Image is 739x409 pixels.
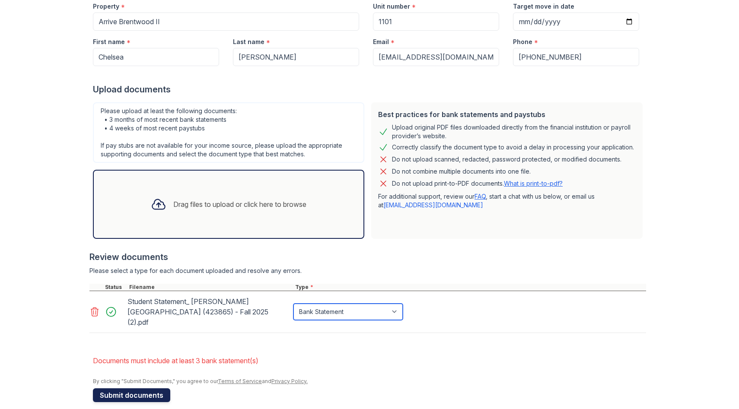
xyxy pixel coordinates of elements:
p: Do not upload print-to-PDF documents. [392,179,563,188]
label: First name [93,38,125,46]
div: Upload documents [93,83,646,95]
div: Filename [127,284,293,291]
label: Last name [233,38,264,46]
a: Privacy Policy. [271,378,308,384]
div: Do not combine multiple documents into one file. [392,166,531,177]
div: Status [103,284,127,291]
p: For additional support, review our , start a chat with us below, or email us at [378,192,636,209]
div: Review documents [89,251,646,263]
label: Unit number [373,2,410,11]
div: Correctly classify the document type to avoid a delay in processing your application. [392,142,634,152]
label: Target move in date [513,2,574,11]
label: Property [93,2,119,11]
button: Submit documents [93,388,170,402]
div: Upload original PDF files downloaded directly from the financial institution or payroll provider’... [392,123,636,140]
div: Best practices for bank statements and paystubs [378,109,636,120]
a: FAQ [475,193,486,200]
a: Terms of Service [218,378,262,384]
div: Please select a type for each document uploaded and resolve any errors. [89,266,646,275]
li: Documents must include at least 3 bank statement(s) [93,352,646,369]
label: Phone [513,38,532,46]
div: Do not upload scanned, redacted, password protected, or modified documents. [392,154,621,165]
a: [EMAIL_ADDRESS][DOMAIN_NAME] [383,201,483,209]
label: Email [373,38,389,46]
a: What is print-to-pdf? [504,180,563,187]
div: By clicking "Submit Documents," you agree to our and [93,378,646,385]
div: Student Statement_ [PERSON_NAME][GEOGRAPHIC_DATA] (423865) - Fall 2025 (2).pdf [127,295,290,329]
div: Drag files to upload or click here to browse [173,199,306,209]
div: Type [293,284,646,291]
div: Please upload at least the following documents: • 3 months of most recent bank statements • 4 wee... [93,102,364,163]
